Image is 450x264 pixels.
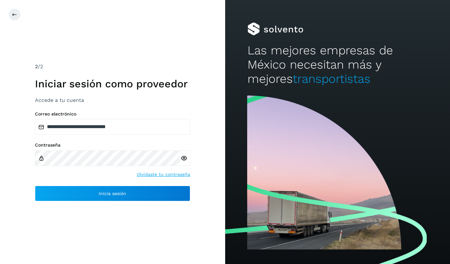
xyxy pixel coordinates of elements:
[35,63,190,71] div: /2
[35,63,38,70] span: 2
[137,171,190,178] a: Olvidaste tu contraseña
[247,43,427,86] h2: Las mejores empresas de México necesitan más y mejores
[293,72,370,86] span: transportistas
[35,111,190,117] label: Correo electrónico
[35,78,190,90] h1: Iniciar sesión como proveedor
[35,186,190,201] button: Inicia sesión
[35,97,190,103] h3: Accede a tu cuenta
[35,142,190,148] label: Contraseña
[99,191,126,196] span: Inicia sesión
